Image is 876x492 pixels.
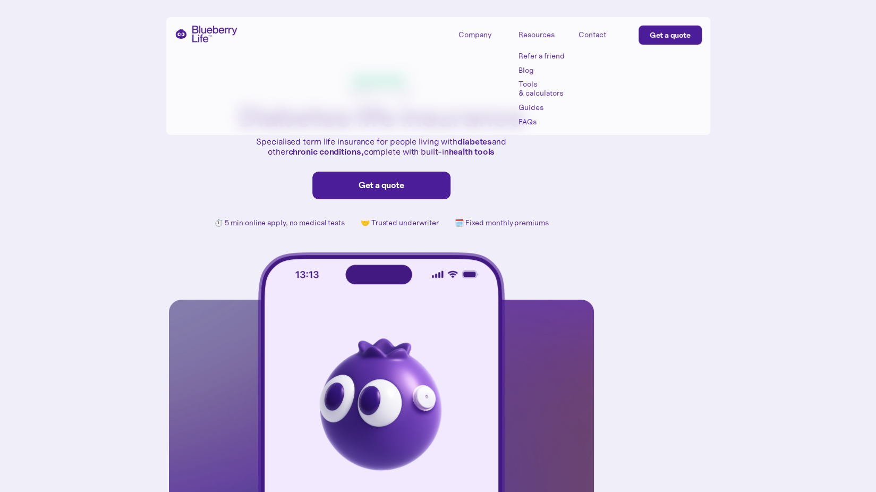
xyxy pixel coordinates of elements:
[361,218,439,227] p: 🤝 Trusted underwriter
[518,26,566,43] div: Resources
[458,30,491,39] div: Company
[650,30,691,40] div: Get a quote
[324,180,439,191] div: Get a quote
[579,26,626,43] a: Contact
[455,218,549,227] p: 🗓️ Fixed monthly premiums
[448,146,495,157] strong: health tools
[518,52,566,61] a: Refer a friend
[518,80,566,98] a: Tools & calculators
[579,30,606,39] div: Contact
[518,117,566,126] a: FAQs
[175,26,237,43] a: home
[518,52,566,126] nav: Resources
[288,146,363,157] strong: chronic conditions,
[639,26,702,45] a: Get a quote
[457,136,492,147] strong: diabetes
[458,26,506,43] div: Company
[254,137,509,157] p: Specialised term life insurance for people living with and other complete with built-in
[518,66,566,75] a: Blog
[312,172,450,199] a: Get a quote
[518,30,555,39] div: Resources
[518,103,566,112] a: Guides
[214,218,345,227] p: ⏱️ 5 min online apply, no medical tests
